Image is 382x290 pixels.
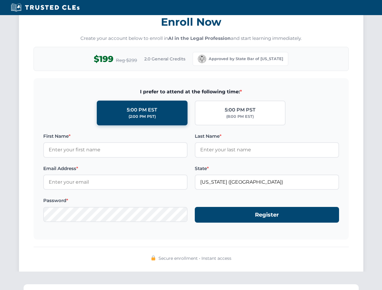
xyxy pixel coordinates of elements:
[43,88,339,96] span: I prefer to attend at the following time:
[9,3,81,12] img: Trusted CLEs
[209,56,283,62] span: Approved by State Bar of [US_STATE]
[195,142,339,157] input: Enter your last name
[43,165,188,172] label: Email Address
[34,35,349,42] p: Create your account below to enroll in and start learning immediately.
[127,106,157,114] div: 5:00 PM EST
[168,35,231,41] strong: AI in the Legal Profession
[43,142,188,157] input: Enter your first name
[116,57,137,64] span: Reg $299
[158,255,231,262] span: Secure enrollment • Instant access
[195,133,339,140] label: Last Name
[43,133,188,140] label: First Name
[225,106,256,114] div: 5:00 PM PST
[195,165,339,172] label: State
[226,114,254,120] div: (8:00 PM EST)
[195,175,339,190] input: California (CA)
[198,55,206,63] img: California Bar
[43,175,188,190] input: Enter your email
[129,114,156,120] div: (2:00 PM PST)
[144,56,185,62] span: 2.0 General Credits
[94,52,113,66] span: $199
[43,197,188,204] label: Password
[195,207,339,223] button: Register
[151,256,156,260] img: 🔒
[34,12,349,31] h3: Enroll Now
